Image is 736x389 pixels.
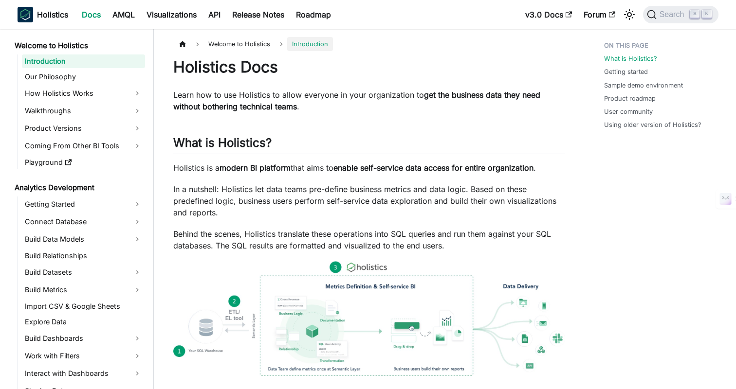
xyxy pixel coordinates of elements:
[604,120,701,129] a: Using older version of Holistics?
[22,231,145,247] a: Build Data Models
[220,163,291,173] strong: modern BI platform
[8,29,154,389] nav: Docs sidebar
[22,54,145,68] a: Introduction
[287,37,333,51] span: Introduction
[12,181,145,194] a: Analytics Development
[226,7,290,22] a: Release Notes
[604,94,656,103] a: Product roadmap
[290,7,337,22] a: Roadmap
[657,10,690,19] span: Search
[22,265,145,280] a: Build Datasets
[22,70,145,84] a: Our Philosophy
[643,6,718,23] button: Search (Command+K)
[141,7,202,22] a: Visualizations
[12,39,145,53] a: Welcome to Holistics
[173,162,565,174] p: Holistics is a that aims to .
[22,315,145,329] a: Explore Data
[37,9,68,20] b: Holistics
[22,121,145,136] a: Product Versions
[173,136,565,154] h2: What is Holistics?
[702,10,712,18] kbd: K
[107,7,141,22] a: AMQL
[22,348,145,364] a: Work with Filters
[173,261,565,376] img: How Holistics fits in your Data Stack
[22,196,145,212] a: Getting Started
[173,57,565,77] h1: Holistics Docs
[18,7,68,22] a: HolisticsHolistics
[22,138,145,154] a: Coming From Other BI Tools
[173,183,565,218] p: In a nutshell: Holistics let data teams pre-define business metrics and data logic. Based on thes...
[173,228,565,251] p: Behind the scenes, Holistics translate these operations into SQL queries and run them against you...
[22,300,145,313] a: Import CSV & Google Sheets
[203,37,275,51] span: Welcome to Holistics
[22,156,145,169] a: Playground
[76,7,107,22] a: Docs
[18,7,33,22] img: Holistics
[22,86,145,101] a: How Holistics Works
[173,37,565,51] nav: Breadcrumbs
[22,331,145,346] a: Build Dashboards
[604,67,648,76] a: Getting started
[202,7,226,22] a: API
[519,7,578,22] a: v3.0 Docs
[22,214,145,230] a: Connect Database
[690,10,699,18] kbd: ⌘
[578,7,621,22] a: Forum
[622,7,637,22] button: Switch between dark and light mode (currently light mode)
[604,54,657,63] a: What is Holistics?
[173,37,192,51] a: Home page
[22,103,145,119] a: Walkthroughs
[604,81,683,90] a: Sample demo environment
[22,282,145,298] a: Build Metrics
[173,89,565,112] p: Learn how to use Holistics to allow everyone in your organization to .
[22,366,145,381] a: Interact with Dashboards
[333,163,534,173] strong: enable self-service data access for entire organization
[22,249,145,263] a: Build Relationships
[604,107,653,116] a: User community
